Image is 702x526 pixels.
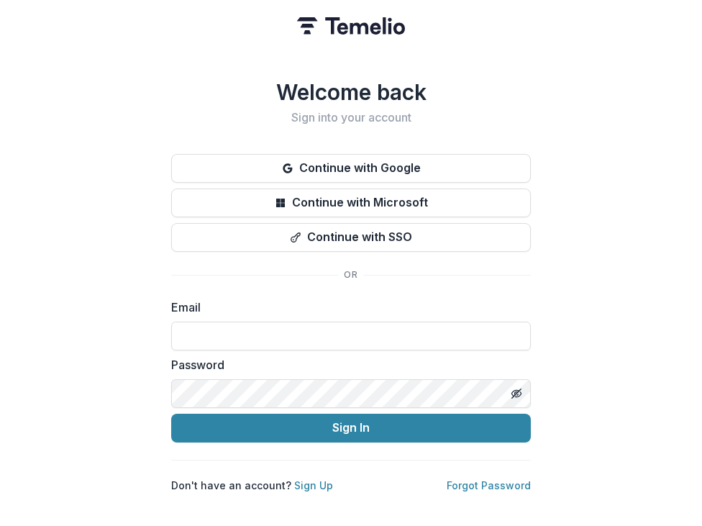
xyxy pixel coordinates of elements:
[294,479,333,491] a: Sign Up
[171,414,531,443] button: Sign In
[171,154,531,183] button: Continue with Google
[447,479,531,491] a: Forgot Password
[171,111,531,124] h2: Sign into your account
[171,79,531,105] h1: Welcome back
[171,189,531,217] button: Continue with Microsoft
[297,17,405,35] img: Temelio
[505,382,528,405] button: Toggle password visibility
[171,223,531,252] button: Continue with SSO
[171,356,522,373] label: Password
[171,299,522,316] label: Email
[171,478,333,493] p: Don't have an account?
